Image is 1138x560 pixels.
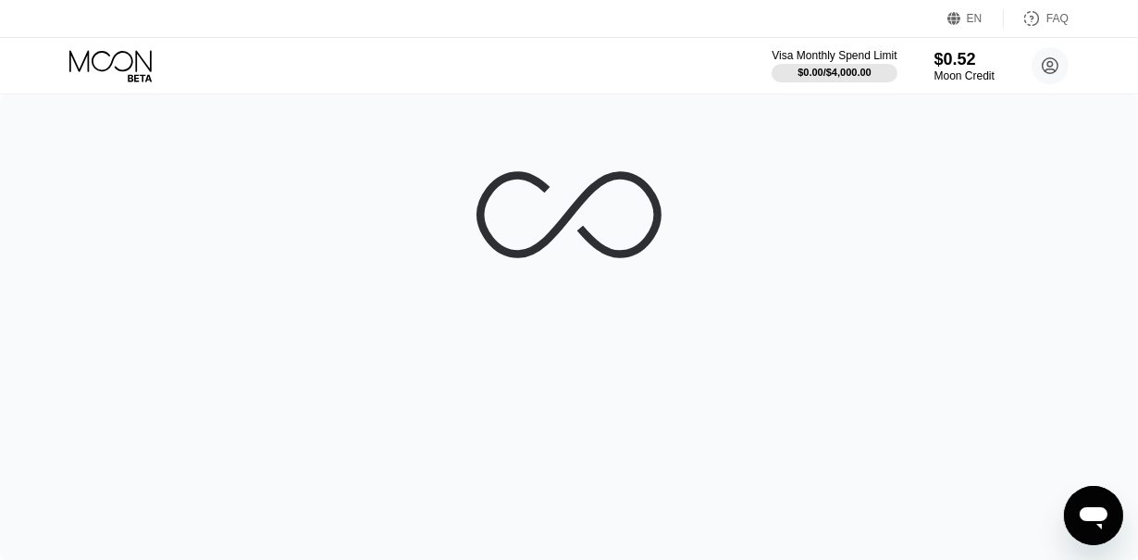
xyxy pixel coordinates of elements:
div: FAQ [1004,9,1069,28]
div: EN [947,9,1004,28]
div: $0.52 [934,50,995,69]
iframe: Button to launch messaging window [1064,486,1123,545]
div: Visa Monthly Spend Limit [772,49,897,62]
div: Moon Credit [934,69,995,82]
div: $0.00 / $4,000.00 [798,67,872,78]
div: $0.52Moon Credit [934,50,995,82]
div: EN [967,12,983,25]
div: Visa Monthly Spend Limit$0.00/$4,000.00 [772,49,897,82]
div: FAQ [1046,12,1069,25]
